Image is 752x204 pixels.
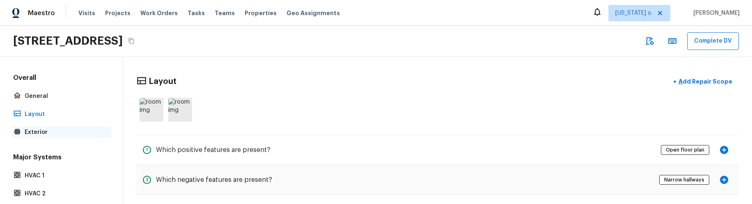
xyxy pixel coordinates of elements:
[11,153,111,163] h5: Major Systems
[215,9,235,17] span: Teams
[28,9,55,17] span: Maestro
[105,9,131,17] span: Projects
[149,76,177,87] h4: Layout
[126,36,137,46] button: Copy Address
[690,9,740,17] span: [PERSON_NAME]
[13,34,123,48] h2: [STREET_ADDRESS]
[156,175,272,184] h5: Which negative features are present?
[11,73,111,84] h5: Overall
[25,190,106,198] p: HVAC 2
[25,110,106,118] p: Layout
[687,32,739,50] button: Complete DV
[156,145,271,154] h5: Which positive features are present?
[245,9,277,17] span: Properties
[140,9,178,17] span: Work Orders
[677,77,732,86] p: Add Repair Scope
[143,146,151,154] div: 1
[25,128,106,136] p: Exterior
[188,10,205,16] span: Tasks
[663,146,707,154] span: Open floor plan
[661,176,707,184] span: Narrow hallways
[140,98,163,122] img: room img
[25,172,106,180] p: HVAC 1
[667,73,739,90] button: +Add Repair Scope
[143,176,151,184] div: 2
[25,92,106,100] p: General
[78,9,95,17] span: Visits
[168,98,192,122] img: room img
[615,9,651,17] span: [US_STATE] o
[287,9,340,17] span: Geo Assignments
